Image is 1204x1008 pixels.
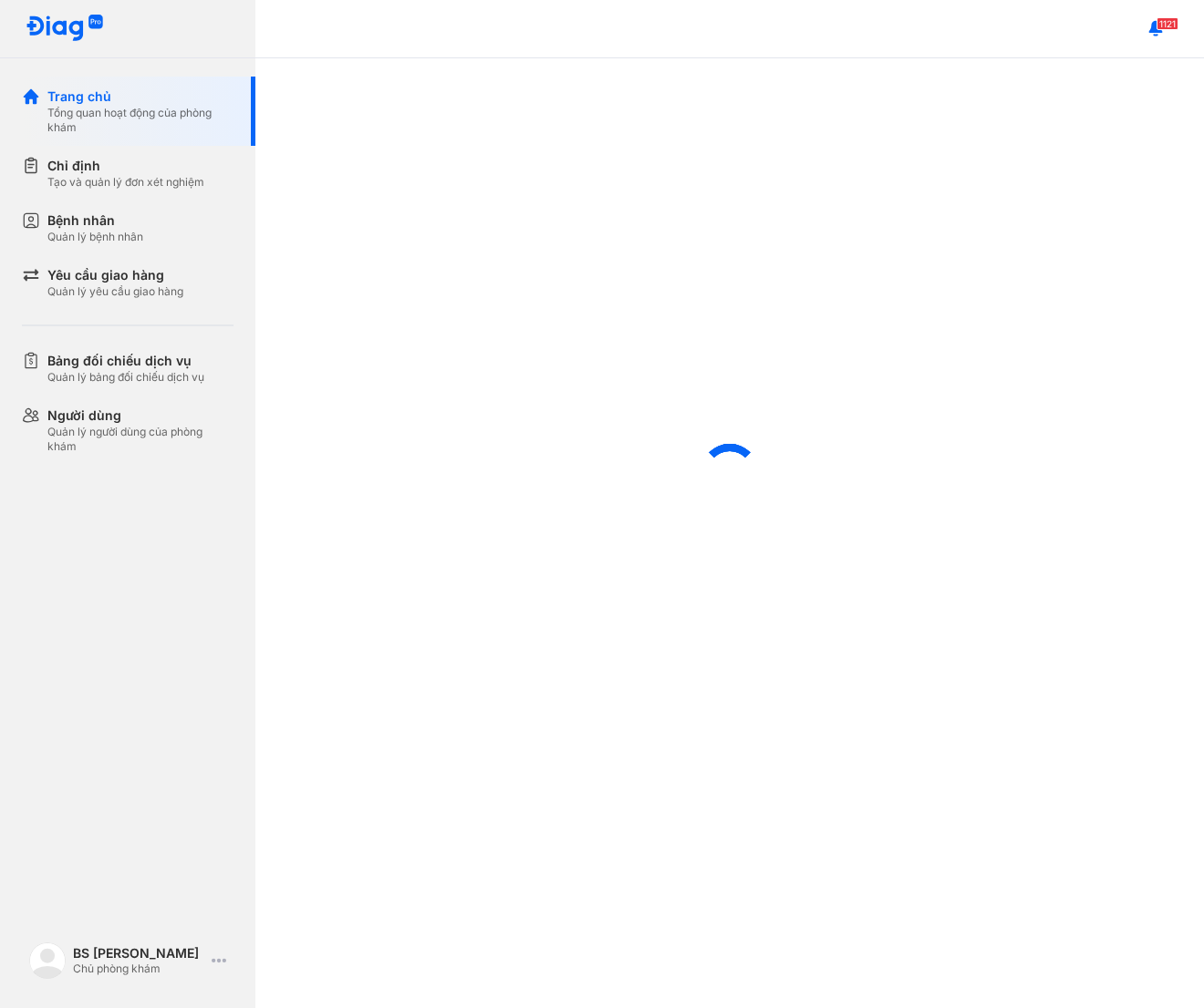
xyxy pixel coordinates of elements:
div: Bệnh nhân [47,211,143,230]
div: Quản lý yêu cầu giao hàng [47,284,183,299]
div: Trang chủ [47,87,234,106]
div: Yêu cầu giao hàng [47,266,183,284]
img: logo [26,15,104,43]
div: Quản lý người dùng của phòng khám [47,425,234,454]
div: Chủ phòng khám [73,962,204,976]
div: Chỉ định [47,157,204,175]
img: logo [29,942,66,979]
span: 1121 [1157,17,1178,30]
div: Tổng quan hoạt động của phòng khám [47,106,234,135]
div: BS [PERSON_NAME] [73,945,204,962]
div: Quản lý bảng đối chiếu dịch vụ [47,370,204,385]
div: Người dùng [47,406,234,425]
div: Bảng đối chiếu dịch vụ [47,352,204,370]
div: Tạo và quản lý đơn xét nghiệm [47,175,204,190]
div: Quản lý bệnh nhân [47,230,143,244]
